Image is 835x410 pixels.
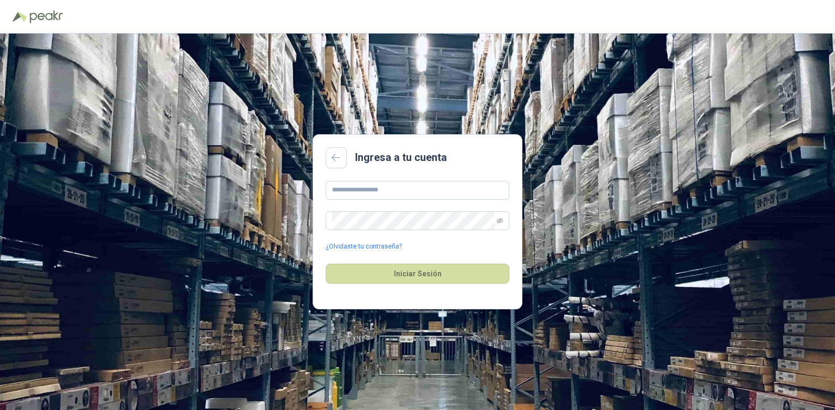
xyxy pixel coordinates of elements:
[326,264,509,284] button: Iniciar Sesión
[497,218,503,224] span: eye-invisible
[326,242,402,252] a: ¿Olvidaste tu contraseña?
[29,10,63,23] img: Peakr
[355,149,447,166] h2: Ingresa a tu cuenta
[13,12,27,22] img: Logo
